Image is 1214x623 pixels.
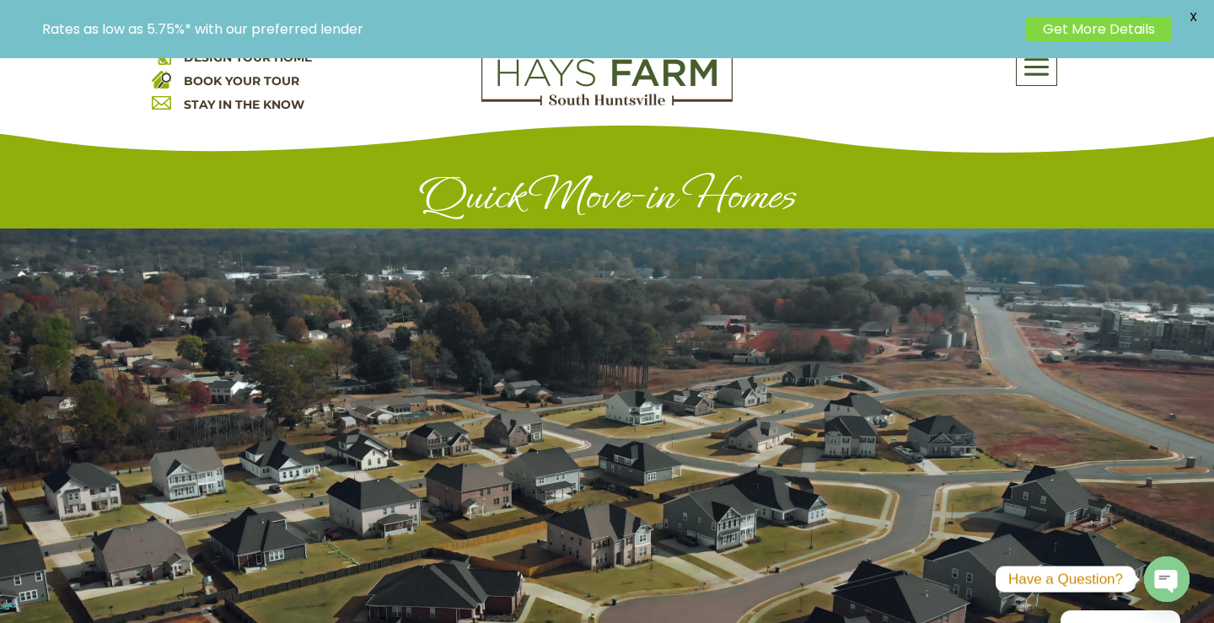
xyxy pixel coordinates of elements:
[1180,4,1206,30] span: X
[184,73,299,89] a: BOOK YOUR TOUR
[152,69,171,89] img: book your home tour
[481,46,733,106] img: Logo
[184,97,304,112] a: STAY IN THE KNOW
[481,94,733,110] a: hays farm homes huntsville development
[42,21,1018,37] p: Rates as low as 5.75%* with our preferred lender
[1026,17,1172,41] a: Get More Details
[152,170,1062,228] h1: Quick Move-in Homes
